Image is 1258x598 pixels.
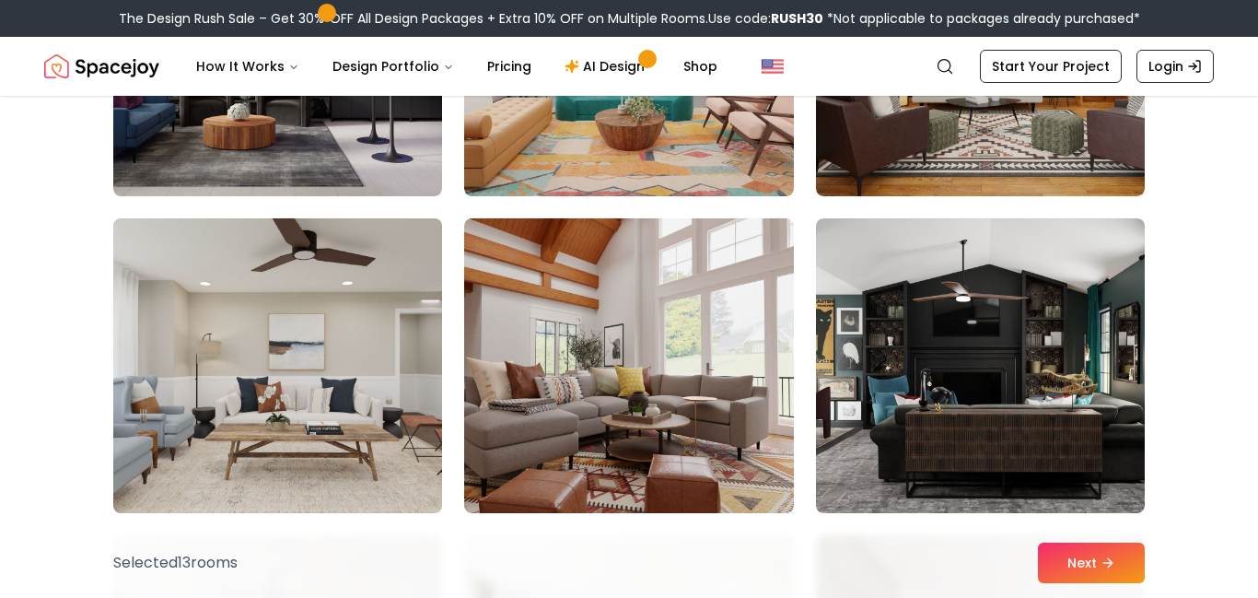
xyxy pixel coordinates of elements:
img: Room room-44 [464,218,793,513]
a: AI Design [550,48,665,85]
img: Room room-43 [105,211,450,521]
a: Login [1136,50,1214,83]
a: Start Your Project [980,50,1122,83]
nav: Global [44,37,1214,96]
p: Selected 13 room s [113,552,238,574]
button: Next [1038,543,1145,583]
nav: Main [181,48,732,85]
img: Spacejoy Logo [44,48,159,85]
button: Design Portfolio [318,48,469,85]
span: *Not applicable to packages already purchased* [823,9,1140,28]
img: Room room-45 [816,218,1145,513]
button: How It Works [181,48,314,85]
a: Pricing [472,48,546,85]
a: Shop [669,48,732,85]
span: Use code: [708,9,823,28]
b: RUSH30 [771,9,823,28]
a: Spacejoy [44,48,159,85]
img: United States [762,55,784,77]
div: The Design Rush Sale – Get 30% OFF All Design Packages + Extra 10% OFF on Multiple Rooms. [119,9,1140,28]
